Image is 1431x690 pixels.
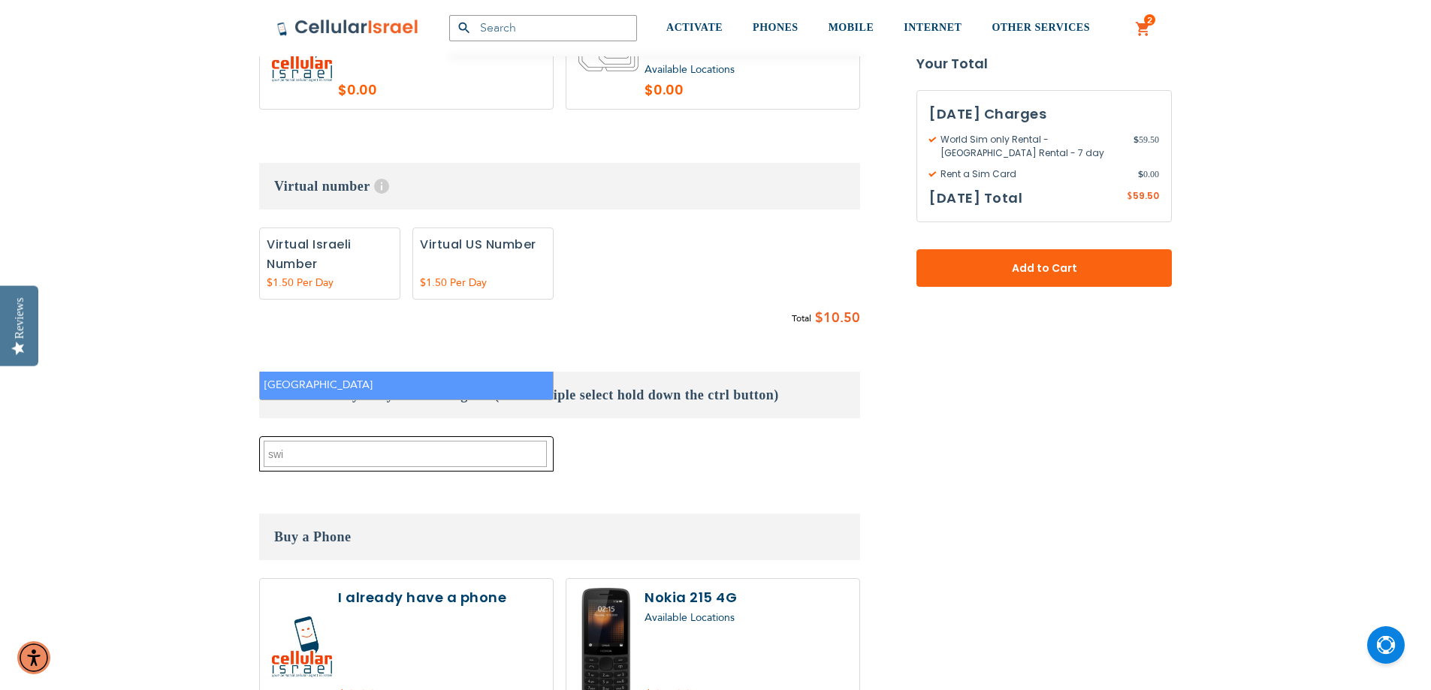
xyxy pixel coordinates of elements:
span: 59.50 [1133,189,1159,202]
h3: Virtual number [259,163,860,209]
span: INTERNET [904,22,962,33]
button: Add to Cart [916,249,1172,287]
span: $ [1134,133,1139,146]
span: $ [815,307,823,330]
span: Total [792,311,811,327]
span: World Sim only Rental - [GEOGRAPHIC_DATA] Rental - 7 day [929,133,1134,160]
span: $ [1127,190,1133,203]
a: 2 [1135,20,1152,38]
span: 2 [1147,14,1152,26]
span: Buy a Phone [274,529,352,544]
span: 59.50 [1134,133,1159,160]
div: Accessibility Menu [17,641,50,674]
a: Available Locations [645,62,735,77]
h3: What country are you traveling to? (For multiple select hold down the ctrl button) [259,372,860,418]
span: Help [374,179,389,194]
strong: Your Total [916,53,1172,75]
span: 10.50 [823,307,860,330]
span: PHONES [753,22,799,33]
span: $ [1138,167,1143,181]
div: Reviews [13,297,26,339]
span: Rent a Sim Card [929,167,1138,181]
h3: [DATE] Charges [929,103,1159,125]
span: ACTIVATE [666,22,723,33]
span: 0.00 [1138,167,1159,181]
a: Available Locations [645,610,735,625]
textarea: Search [264,441,547,467]
li: [GEOGRAPHIC_DATA] [260,372,553,399]
h3: [DATE] Total [929,187,1022,209]
span: MOBILE [829,22,874,33]
span: Add to Cart [966,261,1122,276]
input: Search [449,15,637,41]
img: Cellular Israel Logo [276,19,419,37]
span: OTHER SERVICES [992,22,1090,33]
